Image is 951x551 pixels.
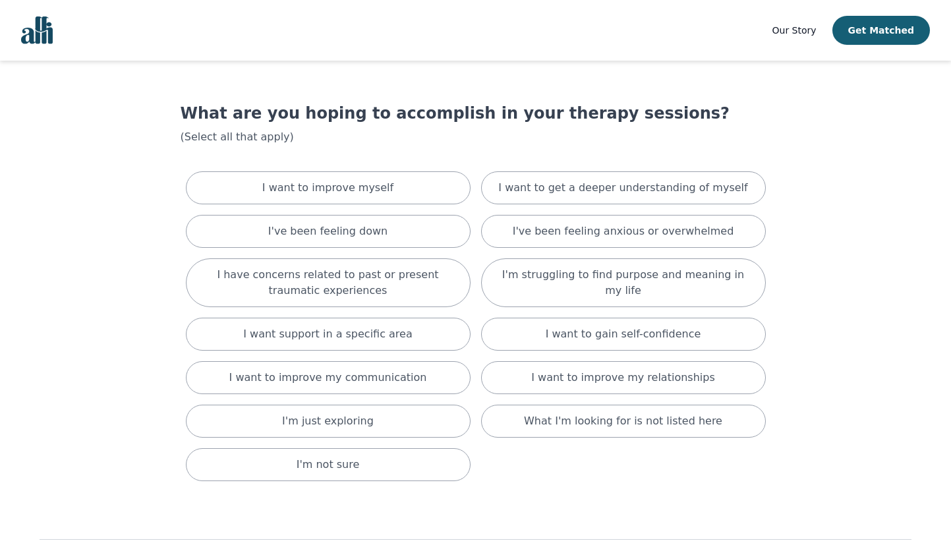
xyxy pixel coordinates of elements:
p: I want support in a specific area [243,326,413,342]
p: (Select all that apply) [181,129,771,145]
img: alli logo [21,16,53,44]
button: Get Matched [832,16,930,45]
p: I've been feeling down [268,223,388,239]
p: I want to gain self-confidence [546,326,701,342]
p: I want to get a deeper understanding of myself [498,180,747,196]
p: I want to improve myself [262,180,393,196]
h1: What are you hoping to accomplish in your therapy sessions? [181,103,771,124]
p: I'm struggling to find purpose and meaning in my life [498,267,749,299]
p: What I'm looking for is not listed here [524,413,722,429]
a: Our Story [772,22,817,38]
p: I'm just exploring [282,413,374,429]
p: I've been feeling anxious or overwhelmed [513,223,734,239]
span: Our Story [772,25,817,36]
p: I have concerns related to past or present traumatic experiences [202,267,454,299]
p: I'm not sure [297,457,360,473]
p: I want to improve my communication [229,370,427,386]
p: I want to improve my relationships [531,370,714,386]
